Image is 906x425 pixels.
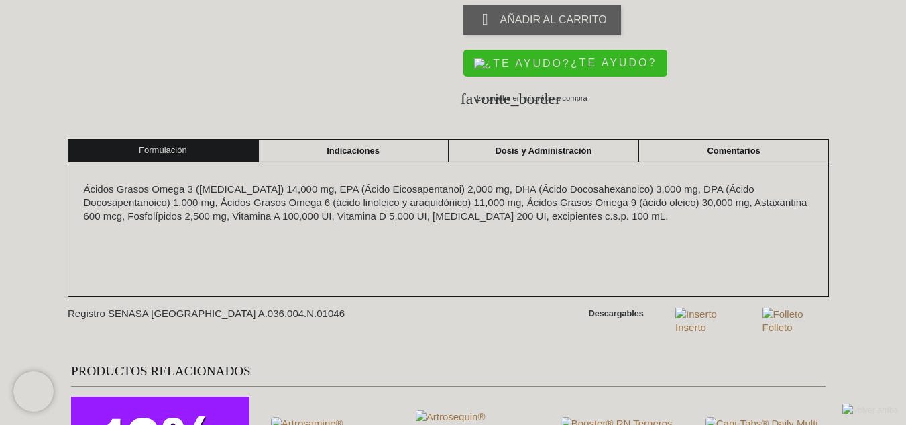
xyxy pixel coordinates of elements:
h2: Productos relacionados [71,361,826,387]
a: Indicaciones [258,139,449,162]
button: ¿TE AYUDO? [463,50,668,77]
a: Dosis y Administración [449,139,639,162]
a: Comentarios [638,139,829,162]
img: Inserto [675,308,717,321]
i:  [477,13,494,29]
a: Folleto [762,308,803,333]
img: Folleto [762,308,803,321]
img: Volver arriba [842,404,898,417]
div: Registro SENASA [GEOGRAPHIC_DATA] A.036.004.N.01046 [58,307,579,320]
i: favorite_border [461,91,477,107]
a: Inserto [675,308,717,333]
p: Ácidos Grasos Omega 3 ([MEDICAL_DATA]) 14,000 mg, EPA (Ácido Eicosapentanoi) 2,000 mg, DHA (Ácido... [84,183,813,223]
button: Añadir al carrito [463,5,621,35]
span: Lo pruebo en mi próxima compra [461,94,587,102]
iframe: Brevo live chat [13,371,54,412]
img: ¿TE AYUDO? [474,58,571,69]
strong: Descargables [589,309,644,318]
a: Formulación [68,139,258,162]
